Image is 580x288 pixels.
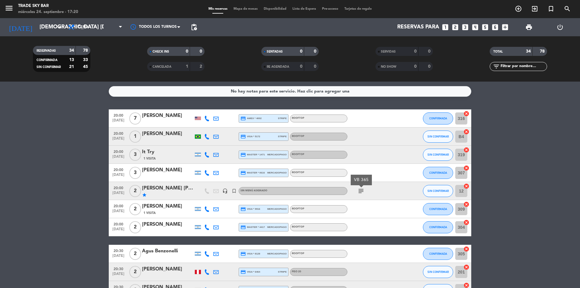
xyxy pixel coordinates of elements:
[381,50,396,53] span: SERVIDAS
[129,149,141,161] span: 3
[83,58,89,62] strong: 33
[501,23,509,31] i: add_box
[267,225,287,229] span: mercadopago
[231,88,350,95] div: No hay notas para este servicio. Haz clic para agregar una
[278,270,287,274] span: stripe
[292,117,304,119] span: ROOFTOP
[414,64,417,69] strong: 0
[190,24,198,31] span: pending_actions
[200,49,203,53] strong: 0
[429,252,447,255] span: CONFIRMADA
[414,49,417,53] strong: 0
[37,59,57,62] span: CONFIRMADA
[292,135,304,138] span: ROOFTOP
[240,152,246,157] i: credit_card
[111,148,126,155] span: 20:00
[153,65,171,68] span: CANCELADA
[111,173,126,180] span: [DATE]
[56,24,63,31] i: arrow_drop_down
[354,177,369,183] div: VB 365
[292,153,304,156] span: ROOFTOP
[240,206,246,212] i: credit_card
[111,209,126,216] span: [DATE]
[111,166,126,173] span: 20:00
[556,24,564,31] i: power_settings_new
[69,65,74,69] strong: 21
[429,207,447,211] span: CONFIRMADA
[142,166,193,174] div: [PERSON_NAME]
[240,206,260,212] span: visa * 9916
[142,112,193,120] div: [PERSON_NAME]
[111,227,126,234] span: [DATE]
[292,171,304,174] span: ROOFTOP
[463,147,469,153] i: cancel
[142,130,193,138] div: [PERSON_NAME]
[547,5,555,12] i: turned_in_not
[129,185,141,197] span: 2
[463,264,469,270] i: cancel
[111,272,126,279] span: [DATE]
[5,4,14,13] i: menu
[292,270,301,273] span: PISO 20
[240,269,246,275] i: credit_card
[540,49,546,53] strong: 78
[142,148,193,156] div: It Try
[129,167,141,179] span: 3
[186,64,188,69] strong: 1
[429,117,447,120] span: CONFIRMADA
[292,252,304,255] span: ROOFTOP
[463,111,469,117] i: cancel
[267,207,287,211] span: mercadopago
[427,153,449,156] span: SIN CONFIRMAR
[111,202,126,209] span: 20:00
[300,49,302,53] strong: 0
[129,131,141,143] span: 1
[69,58,74,62] strong: 13
[153,50,169,53] span: CHECK INS
[37,66,61,69] span: SIN CONFIRMAR
[142,184,193,192] div: [PERSON_NAME] [PERSON_NAME] magnavacca [PERSON_NAME]
[240,225,265,230] span: master * 4417
[267,50,283,53] span: SENTADAS
[381,65,396,68] span: NO SHOW
[240,116,262,121] span: amex * 4002
[278,134,287,138] span: stripe
[5,4,14,15] button: menu
[491,23,499,31] i: looks_6
[111,155,126,162] span: [DATE]
[292,226,304,228] span: ROOFTOP
[5,21,37,34] i: [DATE]
[240,134,260,139] span: visa * 5172
[240,225,246,230] i: credit_card
[142,202,193,210] div: [PERSON_NAME]
[357,187,365,195] i: subject
[129,266,141,278] span: 2
[423,203,453,215] button: CONFIRMADA
[289,7,319,11] span: Lista de Espera
[18,3,78,9] div: Trade Sky Bar
[267,252,287,256] span: mercadopago
[441,23,449,31] i: looks_one
[319,7,341,11] span: Pre-acceso
[397,24,439,30] span: Reservas para
[143,156,156,161] span: 1 Visita
[427,189,449,193] span: SIN CONFIRMAR
[500,63,547,70] input: Filtrar por nombre...
[267,171,287,175] span: mercadopago
[292,208,304,210] span: ROOFTOP
[463,183,469,189] i: cancel
[129,203,141,215] span: 2
[142,221,193,228] div: [PERSON_NAME]
[230,7,261,11] span: Mapa de mesas
[427,270,449,273] span: SIN CONFIRMAR
[111,220,126,227] span: 20:00
[18,9,78,15] div: miércoles 24. septiembre - 17:20
[300,64,302,69] strong: 0
[267,65,289,68] span: RE AGENDADA
[341,7,375,11] span: Tarjetas de regalo
[240,152,265,157] span: master * 1471
[423,167,453,179] button: CONFIRMADA
[544,18,575,36] div: LOG OUT
[429,171,447,174] span: CONFIRMADA
[267,153,287,157] span: mercadopago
